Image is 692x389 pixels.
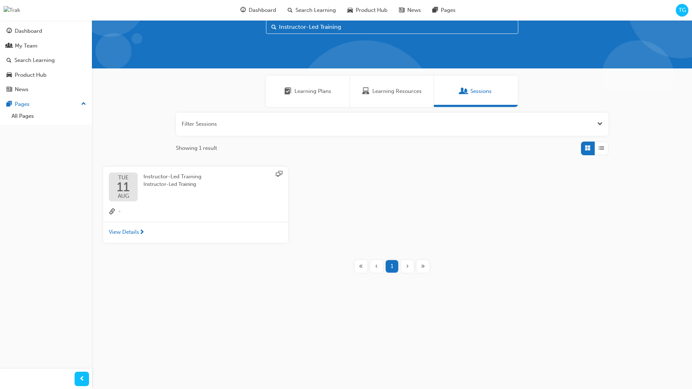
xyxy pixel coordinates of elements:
a: Search Learning [3,54,89,67]
span: - [118,207,121,216]
div: My Team [15,42,37,50]
span: prev-icon [79,375,85,384]
a: Product Hub [3,68,89,82]
a: Dashboard [3,24,89,38]
span: Instructor-Led Training [143,180,201,189]
span: › [406,262,409,270]
a: TUE11AUGInstructor-Led TrainingInstructor-Led Training [109,173,282,201]
span: Search [271,23,276,31]
span: news-icon [6,86,12,93]
div: News [15,85,28,94]
button: Last page [415,260,431,273]
span: search-icon [6,57,12,64]
a: car-iconProduct Hub [342,3,393,18]
span: people-icon [6,43,12,49]
a: All Pages [9,111,89,122]
span: next-icon [139,229,145,236]
div: Dashboard [15,27,42,35]
span: Sessions [470,87,492,95]
button: Pages [3,98,89,111]
span: Instructor-Led Training [143,173,201,180]
span: Learning Resources [362,87,369,95]
button: DashboardMy TeamSearch LearningProduct HubNews [3,23,89,98]
span: pages-icon [432,6,438,15]
button: First page [353,260,369,273]
span: up-icon [81,99,86,109]
span: guage-icon [240,6,246,15]
a: My Team [3,39,89,53]
span: car-icon [6,72,12,79]
span: news-icon [399,6,404,15]
span: « [359,262,363,270]
a: View Details [103,222,288,243]
span: 1 [391,262,393,270]
span: sessionType_ONLINE_URL-icon [276,171,282,179]
input: Search... [266,20,518,34]
span: Sessions [460,87,467,95]
a: guage-iconDashboard [235,3,282,18]
div: Pages [15,100,30,108]
span: Learning Resources [372,87,422,95]
div: Product Hub [15,71,46,79]
span: View Details [109,228,139,236]
span: pages-icon [6,101,12,108]
span: TG [679,6,686,14]
button: TUE11AUGInstructor-Led TrainingInstructor-Led Traininglink-icon-View Details [103,167,288,243]
span: link-icon [109,207,115,216]
span: ‹ [375,262,378,270]
span: Showing 1 result [176,144,217,152]
span: List [599,144,604,152]
a: news-iconNews [393,3,427,18]
span: Grid [585,144,590,152]
a: Learning PlansLearning Plans [266,76,350,107]
div: Search Learning [14,56,55,64]
img: Trak [4,6,20,14]
a: Learning ResourcesLearning Resources [350,76,434,107]
span: Pages [441,6,456,14]
span: AUG [117,193,130,199]
span: Dashboard [249,6,276,14]
span: search-icon [288,6,293,15]
span: car-icon [347,6,353,15]
span: 11 [117,180,130,193]
button: Previous page [369,260,384,273]
button: TG [676,4,688,17]
button: Page 1 [384,260,400,273]
span: Search Learning [296,6,336,14]
button: Open the filter [597,120,603,128]
span: News [407,6,421,14]
span: Learning Plans [294,87,331,95]
a: SessionsSessions [434,76,518,107]
button: Next page [400,260,415,273]
a: News [3,83,89,96]
span: TUE [117,175,130,180]
span: » [421,262,425,270]
span: Product Hub [356,6,387,14]
span: guage-icon [6,28,12,35]
span: Learning Plans [284,87,292,95]
a: search-iconSearch Learning [282,3,342,18]
a: pages-iconPages [427,3,461,18]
